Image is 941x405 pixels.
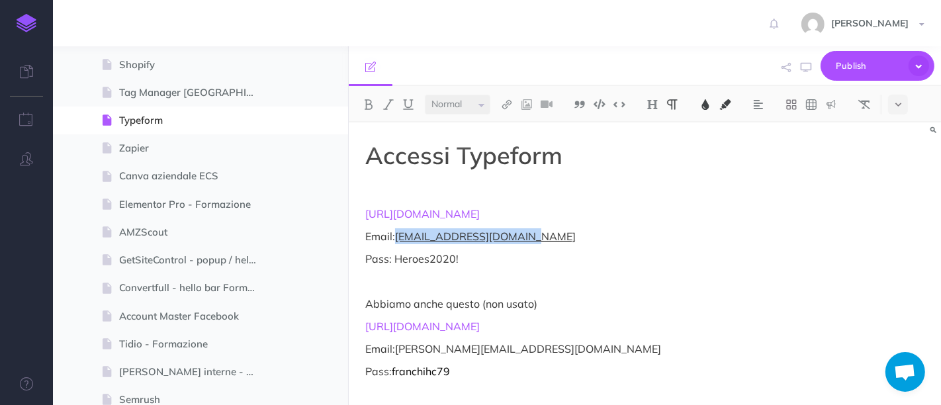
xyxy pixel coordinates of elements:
[365,207,480,220] a: [URL][DOMAIN_NAME]
[119,280,269,296] span: Convertfull - hello bar Formazione
[119,197,269,212] span: Elementor Pro - Formazione
[363,99,375,110] img: Bold button
[825,99,837,110] img: Callout dropdown menu button
[541,99,553,110] img: Add video button
[119,224,269,240] span: AMZScout
[858,99,870,110] img: Clear styles button
[119,85,269,101] span: Tag Manager [GEOGRAPHIC_DATA]
[365,320,480,333] a: [URL][DOMAIN_NAME]
[119,252,269,268] span: GetSiteControl - popup / hello bar Formazione
[501,99,513,110] img: Link button
[382,99,394,110] img: Italic button
[613,99,625,109] img: Inline code button
[719,99,731,110] img: Text background color button
[365,251,924,267] p: Pass: Heroes2020!
[395,230,576,243] a: [EMAIL_ADDRESS][DOMAIN_NAME]
[119,364,269,380] span: [PERSON_NAME] interne - Prestashop 1.7
[825,17,915,29] span: [PERSON_NAME]
[395,342,661,355] a: [PERSON_NAME][EMAIL_ADDRESS][DOMAIN_NAME]
[365,341,924,357] p: Email:
[119,308,269,324] span: Account Master Facebook
[365,296,924,312] p: Abbiamo anche questo (non usato)
[885,352,925,392] div: Aprire la chat
[119,57,269,73] span: Shopify
[752,99,764,110] img: Alignment dropdown menu button
[365,363,924,379] p: Pass:
[699,99,711,110] img: Text color button
[402,99,414,110] img: Underline button
[821,51,934,81] button: Publish
[119,112,269,128] span: Typeform
[365,228,924,244] p: Email:
[836,56,902,76] span: Publish
[392,365,450,378] span: franchihc79
[17,14,36,32] img: logo-mark.svg
[594,99,605,109] img: Code block button
[805,99,817,110] img: Create table button
[574,99,586,110] img: Blockquote button
[647,99,658,110] img: Headings dropdown button
[119,168,269,184] span: Canva aziendale ECS
[119,140,269,156] span: Zapier
[801,13,825,36] img: 773ddf364f97774a49de44848d81cdba.jpg
[365,142,924,169] h1: Accessi Typeform
[666,99,678,110] img: Paragraph button
[119,336,269,352] span: Tidio - Formazione
[521,99,533,110] img: Add image button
